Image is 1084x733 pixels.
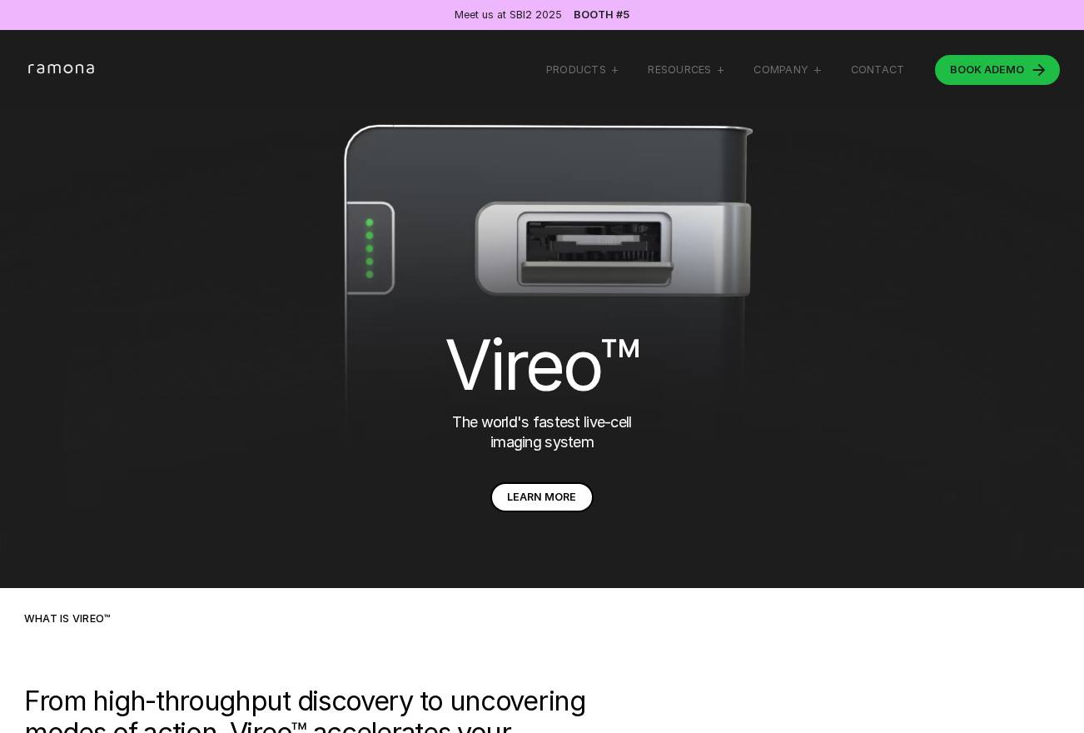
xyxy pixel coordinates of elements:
a: Learn more [490,482,593,512]
p: The world's fastest live-cell imaging system [429,412,654,452]
a: home [24,64,102,76]
div: RESOURCES [648,63,711,77]
a: Booth #5 [574,10,629,21]
h1: Vireo™ [445,330,639,401]
div: WHAT IS Vireo™ [24,612,112,626]
div: Products [546,63,618,77]
a: Contact [851,63,905,77]
div: Company [753,63,808,77]
div: Meet us at SBI2 2025 [455,7,562,22]
span: Learn more [507,491,576,503]
a: BOOK ADEMO [935,55,1060,85]
div: DEMO [950,65,1024,76]
div: Company [753,63,820,77]
span: BOOK A [950,63,992,76]
div: Products [546,63,606,77]
div: RESOURCES [648,63,723,77]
